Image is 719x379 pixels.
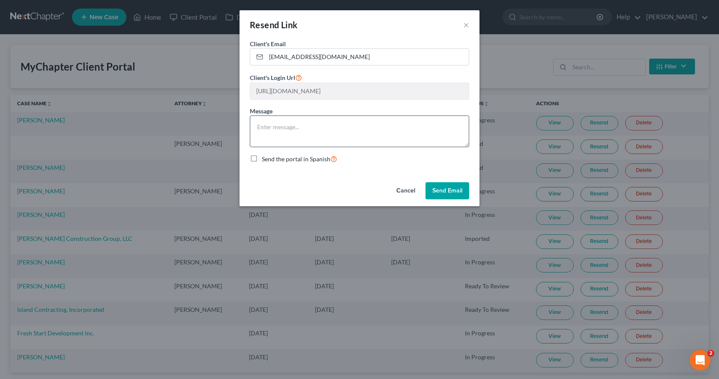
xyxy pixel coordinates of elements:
[250,40,286,47] span: Client's Email
[250,19,297,31] div: Resend Link
[250,107,273,115] label: Message
[266,49,469,65] input: Enter email...
[707,350,714,357] span: 2
[463,20,469,30] button: ×
[262,155,330,163] span: Send the portal in Spanish
[250,83,469,99] input: --
[250,72,302,83] label: Client's Login Url
[690,350,710,370] iframe: Intercom live chat
[425,182,469,199] button: Send Email
[389,182,422,199] button: Cancel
